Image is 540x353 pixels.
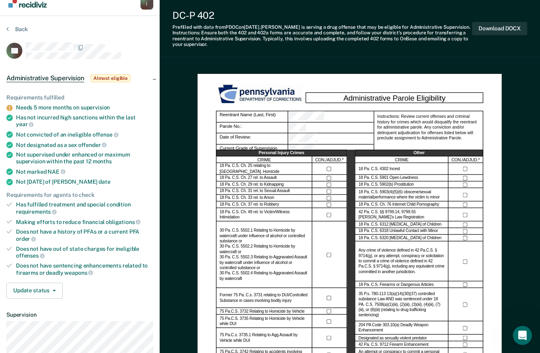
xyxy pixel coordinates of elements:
div: CRIME [355,157,449,163]
span: weapons [64,270,93,276]
div: Requirements for agents to check [6,192,153,198]
div: Needs 5 more months on supervision [16,104,153,111]
div: Reentrant Name (Last, First) [216,111,288,123]
div: Making efforts to reduce financial [16,218,153,226]
div: Current Grade of Supervision [288,145,374,156]
div: CON./ADJUD.* [449,157,483,163]
button: Update status [6,283,63,299]
label: 18 Pa. C.S. 6318 Unlawful Contact with Minor [359,229,438,234]
iframe: Intercom live chat [513,326,532,345]
span: NAE [47,169,65,175]
label: 18 Pa. C.S. Ch. 25 relating to [GEOGRAPHIC_DATA]. Homicide [220,164,309,175]
label: Former 75 Pa. C.s. 3731 relating to DUI/Controlled Substance in cases involving bodily injury [220,293,309,304]
div: Does not have sentencing enhancements related to firearms or deadly [16,262,153,276]
label: Any crime of violence defined in 42 Pa.C.S. § 9714(g), or any attempt, conspiracy or solicitation... [359,248,445,275]
dt: Supervision [6,311,153,318]
div: CRIME [216,157,312,163]
span: requirements [16,208,57,215]
div: Date of Review: [216,134,288,145]
div: Does not have out of state charges for ineligible [16,246,153,259]
label: 75 Pa.C.s. 3735.1 Relating to Agg Assault by Vehicle while DUI [220,333,309,344]
div: Date of Review: [288,134,374,145]
div: Instructions: Review current offenses and criminal history for crimes which would disqualify the ... [374,111,484,156]
span: offenses [16,252,45,259]
label: 18 Pa. C.S. Ch. 27 rel. to Assault [220,176,277,181]
div: Parole No.: [288,123,374,134]
label: 18 Pa. C.S. 6320 [MEDICAL_DATA] of Children [359,236,442,241]
button: Download DOCX [472,22,527,35]
label: 18 Pa. C.S. 4302 Incest [359,167,400,172]
div: CON./ADJUD.* [313,157,347,163]
div: Current Grade of Supervision [216,145,288,156]
div: DC-P 402 [172,10,472,21]
label: 204 PA Code 303.10(a) Deadly Weapon Enhancement [359,323,445,334]
label: 42 Pa. C.S. 9712 Firearm Enhancement [359,342,429,347]
label: 18 Pa. C.S. Firearms or Dangerous Articles [359,282,434,288]
div: Not supervised under enhanced or maximum supervision within the past 12 [16,151,153,165]
span: months [93,158,112,165]
label: 18 Pa. C.S. Ch. 31 rel. to Sexual Assault [220,189,290,194]
span: Almost eligible [91,74,131,82]
label: 18 Pa. C.S. 6312 [MEDICAL_DATA] of Children [359,222,442,228]
div: Prefilled with data from PDOC on [DATE] . [PERSON_NAME] is serving a drug offense that may be eli... [172,24,472,48]
label: 18 Pa. C.S. 5901 Open Lewdness [359,176,418,181]
div: Not marked [16,168,153,175]
div: Other [355,150,483,157]
span: year [16,121,34,127]
div: Personal Injury Crimes [216,150,347,157]
label: 18 Pa. C.S. Ch. 49 rel. to Victim/Witness Intimidation [220,210,309,220]
span: obligations [106,219,140,225]
div: Has not incurred high sanctions within the last [16,114,153,128]
span: offender [78,142,107,148]
div: Not [DATE] of [PERSON_NAME] [16,178,153,185]
label: 42 Pa. C.S. §§ 9799.14, 9799.55 [PERSON_NAME]’s Law Registration [359,210,445,220]
label: 18 Pa. C.S. 5902(b) Prostitution [359,182,414,188]
div: Has fulfilled treatment and special condition [16,201,153,215]
div: Parole No.: [216,123,288,134]
label: 30 Pa. C.S. 5502.1 Relating to Homicide by watercraft under influence of alcohol or controlled su... [220,228,309,282]
label: 18 Pa. C.S. Ch. 33 rel. to Arson [220,196,274,201]
div: Does not have a history of PFAs or a current PFA order [16,228,153,242]
div: Administrative Parole Eligibility [306,92,483,103]
label: 18 Pa. C.S. 5903(4)(5)(6) obscene/sexual material/performance where the victim is minor [359,190,445,200]
label: 35 P.s. 780-113 13(a)(14)(30)(37) controlled substance Law AND was sentenced under 18 PA. C.S. 75... [359,292,445,318]
div: Not designated as a sex [16,141,153,149]
img: PDOC Logo [216,83,305,106]
label: 18 Pa. C.S. Ch. 76 Internet Child Pornography [359,202,439,208]
label: 18 Pa. C.S. Ch. 37 rel. to Robbery [220,202,279,208]
span: date [99,178,110,185]
label: 18 Pa. C.S. Ch. 29 rel. to Kidnapping [220,182,284,188]
label: 75 Pa.C.S. 3732 Relating to Homicide by Vehicle [220,309,305,314]
span: Administrative Supervision [6,74,84,82]
label: 75 Pa.C.S. 3735 Relating to Homicide by Vehicle while DUI [220,316,309,327]
button: Back [6,26,28,33]
label: Designated as sexually violent predator [359,335,427,341]
div: Not convicted of an ineligible [16,131,153,138]
span: offense [93,131,119,138]
div: Requirements fulfilled [6,94,153,101]
div: Reentrant Name (Last, First) [288,111,374,123]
